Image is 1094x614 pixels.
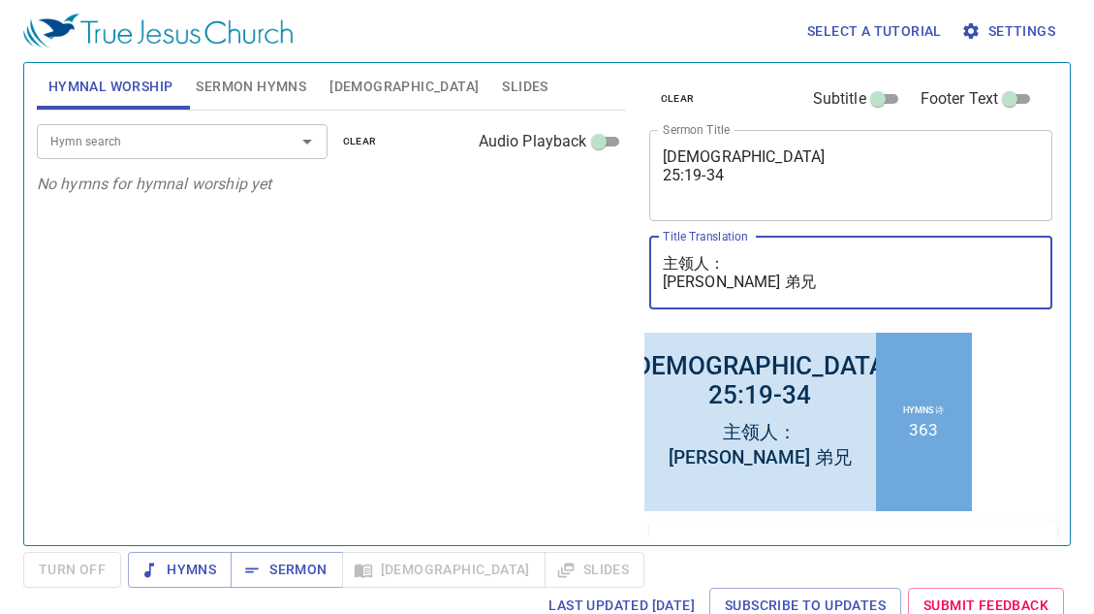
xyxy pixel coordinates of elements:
[294,128,321,155] button: Open
[246,558,327,582] span: Sermon
[957,14,1063,49] button: Settings
[649,87,706,111] button: clear
[331,130,389,153] button: clear
[329,75,479,99] span: [DEMOGRAPHIC_DATA]
[343,133,377,150] span: clear
[23,14,293,48] img: True Jesus Church
[128,552,232,588] button: Hymns
[641,330,975,514] iframe: from-child
[921,87,999,111] span: Footer Text
[479,130,587,153] span: Audio Playback
[143,558,216,582] span: Hymns
[231,552,342,588] button: Sermon
[813,87,866,111] span: Subtitle
[267,90,297,110] li: 363
[965,19,1055,44] span: Settings
[196,75,306,99] span: Sermon Hymns
[807,19,942,44] span: Select a tutorial
[663,147,1040,203] textarea: [DEMOGRAPHIC_DATA] 25:19-34
[37,175,272,193] i: No hymns for hymnal worship yet
[48,75,173,99] span: Hymnal Worship
[262,75,302,87] p: Hymns 诗
[27,90,210,141] div: 主领人： [PERSON_NAME] 弟兄
[663,254,1040,291] textarea: 主领人： [PERSON_NAME] 弟兄
[799,14,950,49] button: Select a tutorial
[661,90,695,108] span: clear
[502,75,547,99] span: Slides
[649,521,1058,585] div: Sermon Lineup(0)clearAdd to Lineup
